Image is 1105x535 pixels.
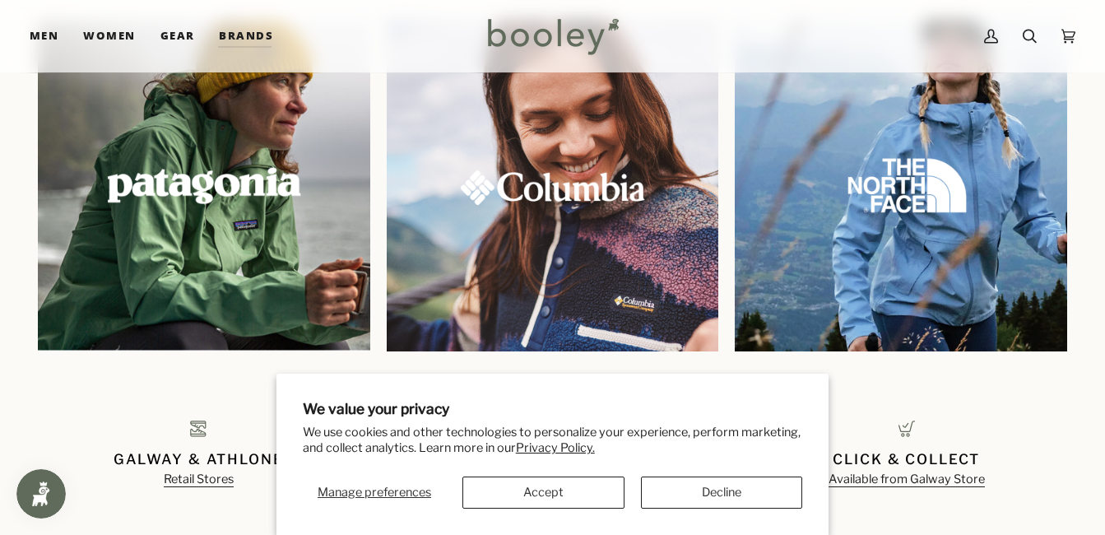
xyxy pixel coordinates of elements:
[829,472,985,486] a: Available from Galway Store
[738,449,1075,471] p: Click & Collect
[30,28,58,44] span: Men
[160,28,195,44] span: Gear
[219,28,273,44] span: Brands
[164,472,234,486] a: Retail Stores
[303,425,803,456] p: We use cookies and other technologies to personalize your experience, perform marketing, and coll...
[303,477,446,509] button: Manage preferences
[30,449,367,471] p: Galway & Athlone
[83,28,135,44] span: Women
[481,12,624,60] img: Booley
[303,400,803,417] h2: We value your privacy
[318,485,431,500] span: Manage preferences
[16,469,66,519] iframe: Button to open loyalty program pop-up
[641,477,803,509] button: Decline
[462,477,624,509] button: Accept
[516,440,595,455] a: Privacy Policy.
